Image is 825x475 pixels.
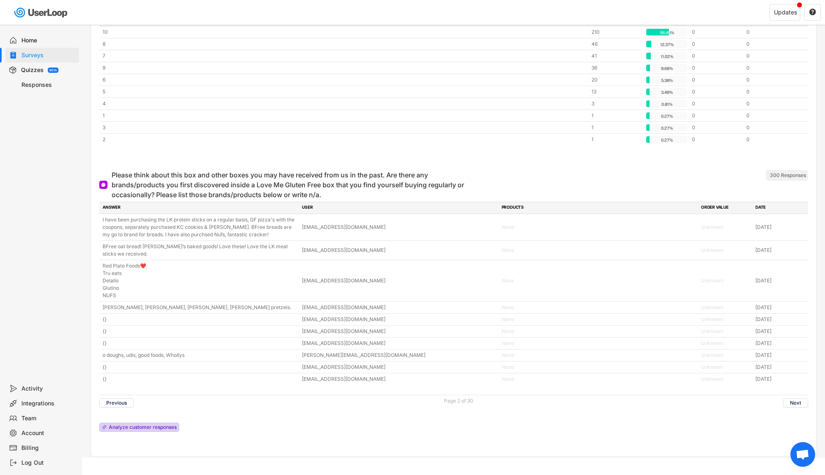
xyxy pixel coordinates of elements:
div: Team [21,414,76,422]
div: 12.37% [648,41,686,48]
div: 0 [746,52,796,60]
div: Unknown [701,247,750,254]
div: [DATE] [755,224,805,231]
div: 11.02% [648,53,686,60]
div: Unknown [701,224,750,231]
div: Unknown [701,375,750,383]
div: 3 [591,100,641,107]
div: 5.38% [648,77,686,84]
div: None [502,328,696,335]
div: 0 [692,76,741,84]
div: 9.68% [648,65,686,72]
img: Open Ended [101,182,106,187]
div: [PERSON_NAME][EMAIL_ADDRESS][DOMAIN_NAME] [302,352,496,359]
div: ANSWER [103,204,297,212]
div: [DATE] [755,328,805,335]
div: Integrations [21,400,76,407]
div: 1 [591,136,641,143]
div: 1 [591,124,641,131]
div: None [502,316,696,323]
div: Account [21,429,76,437]
div: Unknown [701,277,750,284]
div: [DATE] [755,340,805,347]
div: DATE [755,204,805,212]
div: 36 [591,64,641,72]
div: None [502,304,696,311]
div: [DATE] [755,277,805,284]
div: 13 [591,88,641,95]
div: None [502,375,696,383]
div: 9 [103,64,587,72]
div: 210 [591,28,641,36]
div: Unknown [701,363,750,371]
div: 0.27% [648,136,686,144]
div: [DATE] [755,304,805,311]
div: [EMAIL_ADDRESS][DOMAIN_NAME] [302,277,496,284]
div: ORDER VALUE [701,204,750,212]
div: Please think about this box and other boxes you may have received from us in the past. Are there ... [112,170,482,200]
button:  [809,9,816,16]
div: 0 [746,28,796,36]
button: Next [783,398,808,407]
div: Page 2 of 30 [444,398,473,403]
div: Unknown [701,316,750,323]
div: 0.81% [648,100,686,108]
div: None [502,247,696,254]
div: Unknown [701,304,750,311]
div: None [502,363,696,371]
div: [EMAIL_ADDRESS][DOMAIN_NAME] [302,328,496,335]
div: 46 [591,40,641,48]
div: Log Out [21,459,76,467]
div: [DATE] [755,375,805,383]
div: None [502,352,696,359]
div: 0 [692,40,741,48]
div: 0.27% [648,124,686,132]
div: [EMAIL_ADDRESS][DOMAIN_NAME] [302,316,496,323]
div: Open chat [790,442,815,467]
div: [EMAIL_ADDRESS][DOMAIN_NAME] [302,375,496,383]
div: {} [103,316,297,323]
div: None [502,340,696,347]
div: 0 [692,112,741,119]
div: 0 [692,64,741,72]
div: [DATE] [755,247,805,254]
div: 0 [746,40,796,48]
div: 56.45% [648,29,686,36]
div: [EMAIL_ADDRESS][DOMAIN_NAME] [302,224,496,231]
div: [DATE] [755,352,805,359]
div: o doughs, udis, good foods, Whollys [103,352,297,359]
div: Unknown [701,328,750,335]
img: userloop-logo-01.svg [12,4,70,21]
div: Quizzes [21,66,44,74]
div: 0 [692,100,741,107]
div: 41 [591,52,641,60]
div: I have been purchasing the LK protein sticks on a regular basis, GF pizza's with the coupons, sep... [103,216,297,238]
div: 7 [103,52,587,60]
div: [DATE] [755,363,805,371]
div: 0 [746,88,796,95]
div: 0 [746,124,796,131]
div: [EMAIL_ADDRESS][DOMAIN_NAME] [302,304,496,311]
div: 4 [103,100,587,107]
div: None [502,224,696,231]
div: [EMAIL_ADDRESS][DOMAIN_NAME] [302,340,496,347]
div: Home [21,37,76,44]
div: 1 [591,112,641,119]
div: 0 [746,136,796,143]
div: Unknown [701,352,750,359]
text:  [809,8,816,16]
div: None [502,277,696,284]
div: 0 [692,136,741,143]
div: 8 [103,40,587,48]
div: PRODUCTS [502,204,696,212]
div: {} [103,328,297,335]
button: Previous [99,398,134,407]
div: Activity [21,385,76,393]
div: USER [302,204,496,212]
div: 0 [746,64,796,72]
div: Billing [21,444,76,452]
